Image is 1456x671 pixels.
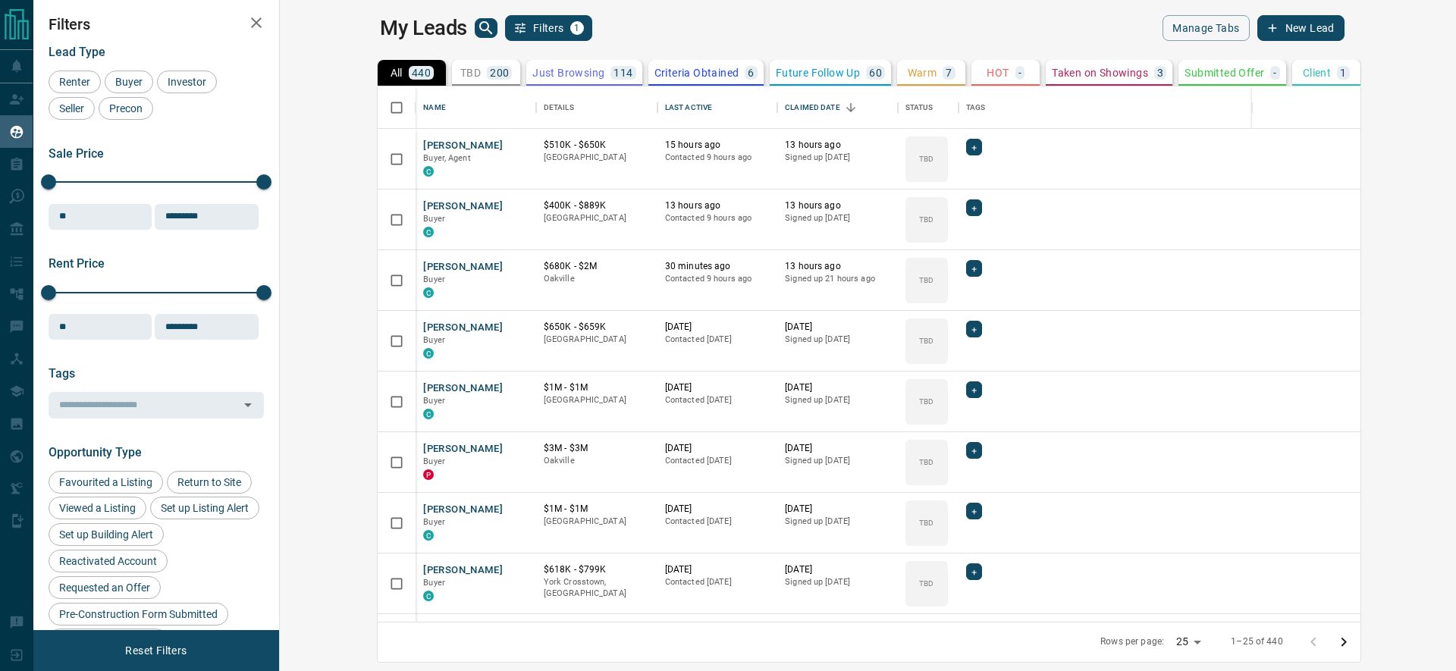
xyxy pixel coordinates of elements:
div: Set up Building Alert [49,523,164,546]
div: + [966,260,982,277]
div: Status [905,86,934,129]
p: Signed up [DATE] [785,212,890,224]
p: 60 [869,67,882,78]
p: $400K - $889K [544,199,650,212]
p: Contacted 9 hours ago [665,212,770,224]
p: [GEOGRAPHIC_DATA] [544,334,650,346]
span: Tags [49,366,75,381]
button: Filters1 [505,15,592,41]
p: Warm [908,67,937,78]
p: Contacted [DATE] [665,516,770,528]
span: + [971,503,977,519]
span: Renter [54,76,96,88]
span: Buyer [423,396,445,406]
div: Tags [966,86,986,129]
p: Contacted 9 hours ago [665,152,770,164]
div: Name [416,86,535,129]
p: TBD [919,578,934,589]
div: Favourited a Listing [49,471,163,494]
div: + [966,442,982,459]
button: [PERSON_NAME] [423,381,503,396]
p: [DATE] [785,503,890,516]
p: 440 [412,67,431,78]
div: condos.ca [423,227,434,237]
button: [PERSON_NAME] [423,139,503,153]
p: Contacted [DATE] [665,334,770,346]
button: Sort [840,97,861,118]
span: Buyer [110,76,148,88]
span: Set up Building Alert [54,528,158,541]
span: Buyer [423,335,445,345]
p: Signed up [DATE] [785,394,890,406]
p: 13 hours ago [785,260,890,273]
div: Viewed a Listing [49,497,146,519]
span: + [971,200,977,215]
span: + [971,443,977,458]
div: Precon [99,97,153,120]
p: Contacted 9 hours ago [665,273,770,285]
p: Oakville [544,273,650,285]
div: Buyer [105,71,153,93]
span: Favourited a Listing [54,476,158,488]
span: Reactivated Account [54,555,162,567]
button: [PERSON_NAME] [423,503,503,517]
button: [PERSON_NAME] [423,260,503,274]
p: [GEOGRAPHIC_DATA] [544,516,650,528]
button: [PERSON_NAME] [423,442,503,456]
p: Rows per page: [1100,635,1164,648]
p: - [1018,67,1021,78]
button: [PERSON_NAME] [423,563,503,578]
p: TBD [460,67,481,78]
div: Status [898,86,959,129]
div: Set up Listing Alert [150,497,259,519]
p: [GEOGRAPHIC_DATA] [544,394,650,406]
div: + [966,199,982,216]
p: 3 [1157,67,1163,78]
span: Requested an Offer [54,582,155,594]
div: Tags [959,86,1439,129]
p: All [391,67,403,78]
button: Manage Tabs [1163,15,1249,41]
div: Renter [49,71,101,93]
div: condos.ca [423,348,434,359]
p: Criteria Obtained [654,67,739,78]
p: 30 minutes ago [665,260,770,273]
p: TBD [919,153,934,165]
p: [DATE] [785,381,890,394]
p: 1 [1340,67,1346,78]
span: + [971,564,977,579]
button: [PERSON_NAME] [423,199,503,214]
p: 15 hours ago [665,139,770,152]
p: TBD [919,396,934,407]
p: TBD [919,335,934,346]
div: + [966,321,982,337]
span: + [971,382,977,397]
p: $680K - $2M [544,260,650,273]
p: [DATE] [665,563,770,576]
div: Reactivated Account [49,550,168,572]
p: 1–25 of 440 [1231,635,1282,648]
span: Seller [54,102,89,114]
span: Buyer [423,274,445,284]
p: [DATE] [785,321,890,334]
span: Set up Listing Alert [155,502,254,514]
div: condos.ca [423,287,434,298]
p: 200 [490,67,509,78]
p: [GEOGRAPHIC_DATA] [544,212,650,224]
div: + [966,139,982,155]
p: 7 [946,67,952,78]
span: Precon [104,102,148,114]
h2: Filters [49,15,264,33]
p: $1M - $1M [544,381,650,394]
p: 6 [748,67,754,78]
button: New Lead [1257,15,1345,41]
div: Seller [49,97,95,120]
div: condos.ca [423,530,434,541]
span: + [971,140,977,155]
p: $1M - $1M [544,503,650,516]
div: condos.ca [423,409,434,419]
p: $650K - $659K [544,321,650,334]
p: [DATE] [785,563,890,576]
p: [DATE] [665,503,770,516]
p: Taken on Showings [1052,67,1148,78]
